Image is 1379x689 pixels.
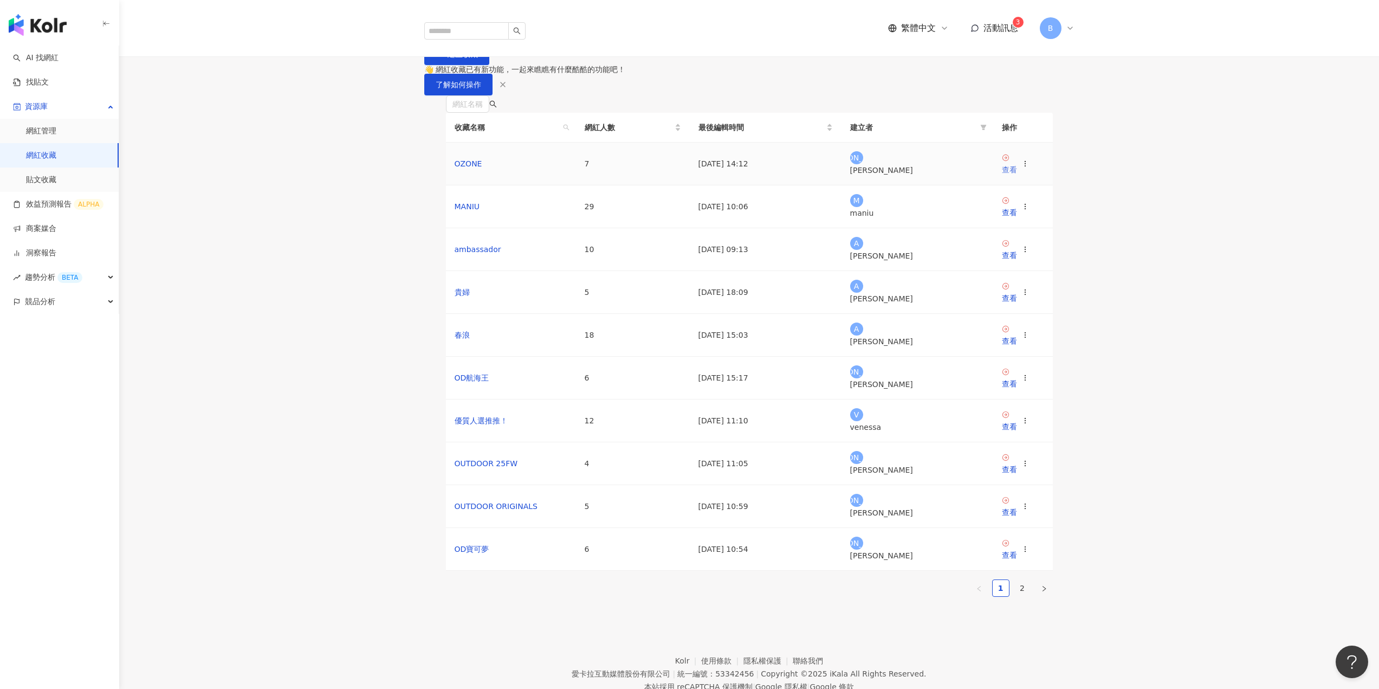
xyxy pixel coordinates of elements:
[850,378,985,390] div: [PERSON_NAME]
[690,113,841,143] th: 最後編輯時間
[561,119,572,136] span: search
[970,579,988,597] li: Previous Page
[1014,579,1031,597] li: 2
[1002,325,1017,347] a: 查看
[825,494,888,506] span: [PERSON_NAME]
[1002,239,1017,261] a: 查看
[901,22,936,34] span: 繁體中文
[13,248,56,259] a: 洞察報告
[1014,580,1031,596] a: 2
[850,293,985,305] div: [PERSON_NAME]
[436,80,481,89] span: 了解如何操作
[850,207,985,219] div: maniu
[677,669,754,678] div: 統一編號：53342456
[970,579,988,597] button: left
[489,100,497,108] span: search
[976,585,982,592] span: left
[455,159,482,168] a: OZONE
[850,250,985,262] div: [PERSON_NAME]
[424,74,493,95] button: 了解如何操作
[1002,506,1017,518] div: 查看
[1002,282,1017,304] a: 查看
[980,124,987,131] span: filter
[25,265,82,289] span: 趨勢分析
[853,195,859,207] span: M
[1002,549,1017,561] div: 查看
[983,23,1018,33] span: 活動訊息
[701,656,743,665] a: 使用條款
[26,175,56,185] a: 貼文收藏
[825,452,888,463] span: [PERSON_NAME]
[13,53,59,63] a: searchAI 找網紅
[1002,292,1017,304] div: 查看
[825,366,888,378] span: [PERSON_NAME]
[690,400,841,442] td: [DATE] 11:10
[854,280,859,292] span: A
[690,485,841,528] td: [DATE] 10:59
[850,507,985,519] div: [PERSON_NAME]
[1002,410,1017,433] a: 查看
[1002,463,1017,475] div: 查看
[455,288,470,297] a: 貴婦
[513,27,521,35] span: search
[698,121,824,133] span: 最後編輯時間
[25,289,55,314] span: 競品分析
[854,409,859,421] span: V
[1002,453,1017,475] a: 查看
[576,113,690,143] th: 網紅人數
[1035,579,1053,597] button: right
[455,374,489,382] a: OD航海王
[585,121,672,133] span: 網紅人數
[585,331,594,339] span: 18
[563,124,569,131] span: search
[1002,539,1017,561] a: 查看
[455,121,559,133] span: 收藏名稱
[455,245,501,254] a: ambassador
[13,199,103,210] a: 效益預測報告ALPHA
[675,656,701,665] a: Kolr
[424,65,1074,74] div: 👋 網紅收藏已有新功能，一起來瞧瞧有什麼酷酷的功能吧！
[585,502,590,511] span: 5
[1048,22,1053,34] span: B
[690,143,841,185] td: [DATE] 14:12
[825,152,888,164] span: [PERSON_NAME]
[761,669,926,678] div: Copyright © 2025 All Rights Reserved.
[1336,646,1368,678] iframe: Help Scout Beacon - Open
[690,357,841,400] td: [DATE] 15:17
[1002,421,1017,433] div: 查看
[455,416,508,425] a: 優質人選推推！
[690,185,841,228] td: [DATE] 10:06
[13,223,56,234] a: 商案媒合
[690,271,841,314] td: [DATE] 18:09
[850,121,976,133] span: 建立者
[585,159,590,168] span: 7
[1002,153,1017,176] a: 查看
[455,459,518,468] a: OUTDOOR 25FW
[793,656,823,665] a: 聯絡我們
[25,94,48,119] span: 資源庫
[850,336,985,347] div: [PERSON_NAME]
[690,228,841,271] td: [DATE] 09:13
[672,669,675,678] span: |
[455,202,480,211] a: MANIU
[743,656,793,665] a: 隱私權保護
[850,421,985,433] div: venessa
[1002,496,1017,518] a: 查看
[1002,196,1017,218] a: 查看
[993,113,1053,143] th: 操作
[992,579,1009,597] li: 1
[1035,579,1053,597] li: Next Page
[690,442,841,485] td: [DATE] 11:05
[13,274,21,281] span: rise
[1013,17,1024,28] sup: 3
[585,374,590,382] span: 6
[1002,249,1017,261] div: 查看
[1002,164,1017,176] div: 查看
[1002,335,1017,347] div: 查看
[585,202,594,211] span: 29
[585,245,594,254] span: 10
[585,416,594,425] span: 12
[57,272,82,283] div: BETA
[455,331,470,339] a: 春浪
[850,464,985,476] div: [PERSON_NAME]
